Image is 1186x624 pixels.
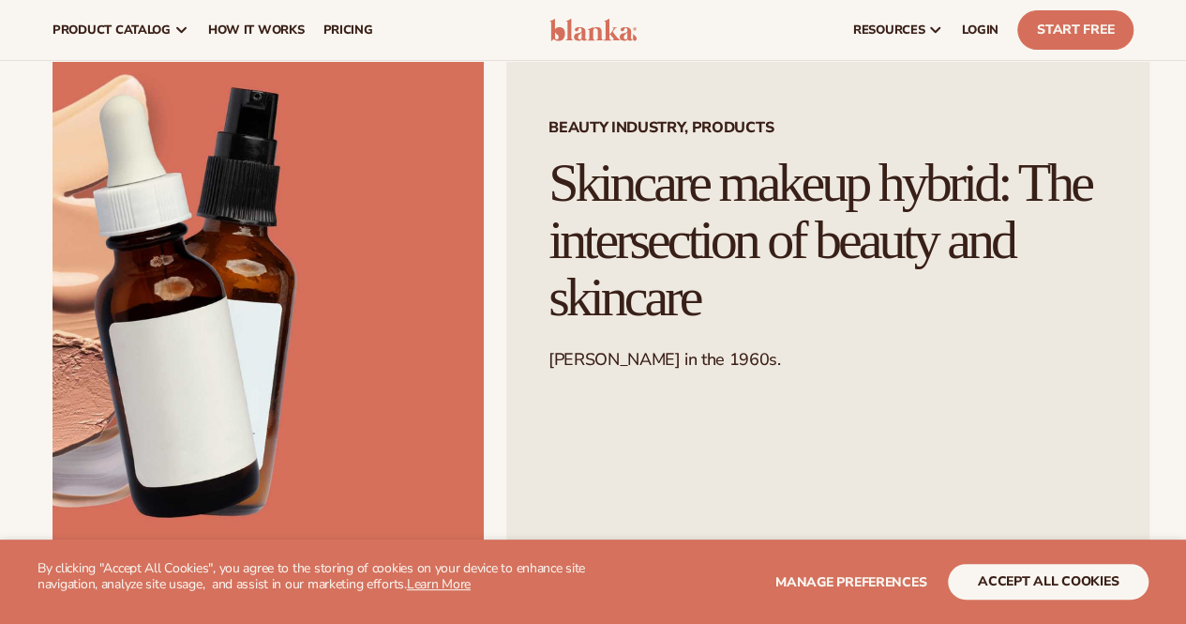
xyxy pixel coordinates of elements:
span: BEAUTY INDUSTRY, PRODUCTS [548,120,1107,135]
p: By clicking "Accept All Cookies", you agree to the storing of cookies on your device to enhance s... [38,561,593,593]
span: pricing [323,23,372,38]
button: accept all cookies [948,564,1148,600]
img: logo [549,19,638,41]
img: Two customizable skincare bottles placed against a coral background with beige product swatches, ... [53,39,484,574]
span: Manage preferences [775,573,926,591]
a: Start Free [1017,10,1133,50]
a: Learn More [407,575,471,593]
p: [PERSON_NAME] in the 1960s. [548,349,1107,371]
span: product catalog [53,23,171,38]
span: LOGIN [962,23,998,38]
h1: Skincare makeup hybrid: The intersection of beauty and skincare [548,155,1107,327]
button: Manage preferences [775,564,926,600]
span: resources [853,23,924,38]
span: How It Works [208,23,305,38]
